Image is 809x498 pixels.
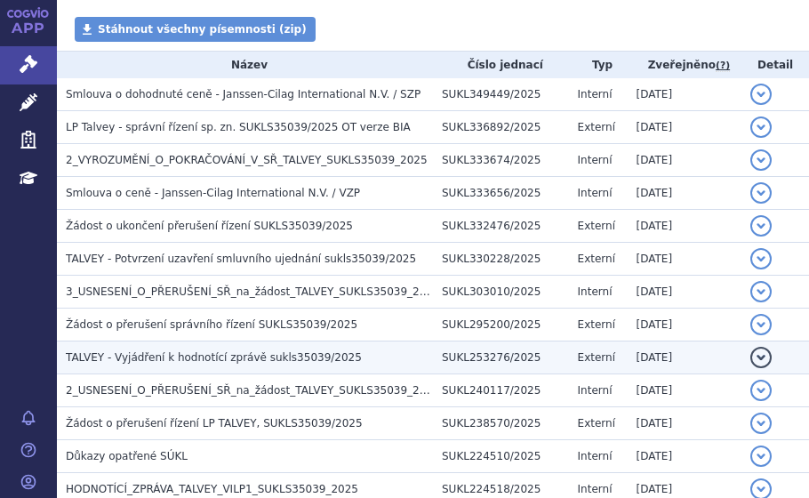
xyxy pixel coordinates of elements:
td: SUKL330228/2025 [433,243,569,276]
span: 2_USNESENÍ_O_PŘERUŠENÍ_SŘ_na_žádost_TALVEY_SUKLS35039_2025 [66,384,440,397]
span: Důkazy opatřené SÚKL [66,450,188,462]
button: detail [750,281,772,302]
span: Externí [578,220,615,232]
button: detail [750,413,772,434]
td: SUKL349449/2025 [433,78,569,111]
span: Smlouva o ceně - Janssen-Cilag International N.V. / VZP [66,187,360,199]
span: Žádost o ukončení přerušení řízení SUKLS35039/2025 [66,220,353,232]
button: detail [750,182,772,204]
span: Interní [578,384,613,397]
td: SUKL333656/2025 [433,177,569,210]
span: LP Talvey - správní řízení sp. zn. SUKLS35039/2025 OT verze BIA [66,121,411,133]
span: 3_USNESENÍ_O_PŘERUŠENÍ_SŘ_na_žádost_TALVEY_SUKLS35039_2025 [66,285,440,298]
button: detail [750,248,772,269]
th: Název [57,52,433,78]
span: Externí [578,253,615,265]
abbr: (?) [716,60,730,72]
span: Externí [578,121,615,133]
button: detail [750,314,772,335]
span: Interní [578,88,613,100]
td: [DATE] [628,210,742,243]
td: [DATE] [628,341,742,374]
span: TALVEY - Vyjádření k hodnotící zprávě sukls35039/2025 [66,351,362,364]
span: HODNOTÍCÍ_ZPRÁVA_TALVEY_VILP1_SUKLS35039_2025 [66,483,358,495]
span: Interní [578,450,613,462]
span: Externí [578,417,615,430]
span: Interní [578,154,613,166]
th: Zveřejněno [628,52,742,78]
td: SUKL333674/2025 [433,144,569,177]
td: [DATE] [628,111,742,144]
button: detail [750,347,772,368]
button: detail [750,84,772,105]
span: Žádost o přerušení řízení LP TALVEY, SUKLS35039/2025 [66,417,363,430]
td: SUKL238570/2025 [433,407,569,440]
td: SUKL332476/2025 [433,210,569,243]
td: [DATE] [628,78,742,111]
td: SUKL253276/2025 [433,341,569,374]
span: 2_VYROZUMĚNÍ_O_POKRAČOVÁNÍ_V_SŘ_TALVEY_SUKLS35039_2025 [66,154,428,166]
button: detail [750,215,772,237]
th: Číslo jednací [433,52,569,78]
td: [DATE] [628,243,742,276]
th: Detail [741,52,809,78]
span: Interní [578,483,613,495]
td: SUKL336892/2025 [433,111,569,144]
td: [DATE] [628,374,742,407]
span: Externí [578,351,615,364]
span: Externí [578,318,615,331]
span: Interní [578,285,613,298]
span: Interní [578,187,613,199]
th: Typ [569,52,628,78]
button: detail [750,149,772,171]
td: SUKL295200/2025 [433,309,569,341]
td: [DATE] [628,407,742,440]
td: [DATE] [628,144,742,177]
span: Žádost o přerušení správního řízení SUKLS35039/2025 [66,318,357,331]
td: [DATE] [628,177,742,210]
td: [DATE] [628,309,742,341]
td: [DATE] [628,440,742,473]
span: Stáhnout všechny písemnosti (zip) [98,23,307,36]
a: Stáhnout všechny písemnosti (zip) [75,17,316,42]
td: [DATE] [628,276,742,309]
td: SUKL240117/2025 [433,374,569,407]
button: detail [750,116,772,138]
span: Smlouva o dohodnuté ceně - Janssen-Cilag International N.V. / SZP [66,88,421,100]
button: detail [750,446,772,467]
span: TALVEY - Potvrzení uzavření smluvního ujednání sukls35039/2025 [66,253,416,265]
button: detail [750,380,772,401]
td: SUKL224510/2025 [433,440,569,473]
td: SUKL303010/2025 [433,276,569,309]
